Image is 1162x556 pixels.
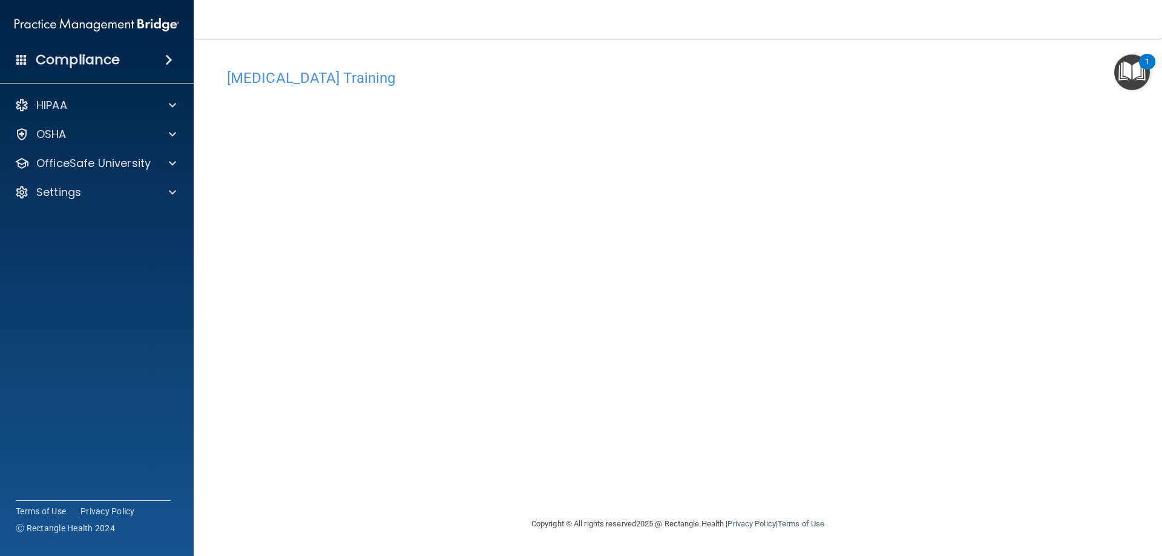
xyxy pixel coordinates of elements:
[80,505,135,517] a: Privacy Policy
[15,156,176,171] a: OfficeSafe University
[457,505,899,543] div: Copyright © All rights reserved 2025 @ Rectangle Health | |
[16,522,115,534] span: Ⓒ Rectangle Health 2024
[16,505,66,517] a: Terms of Use
[36,98,67,113] p: HIPAA
[36,185,81,200] p: Settings
[36,51,120,68] h4: Compliance
[15,98,176,113] a: HIPAA
[1114,54,1150,90] button: Open Resource Center, 1 new notification
[36,127,67,142] p: OSHA
[36,156,151,171] p: OfficeSafe University
[1145,62,1149,77] div: 1
[15,127,176,142] a: OSHA
[227,70,1129,86] h4: [MEDICAL_DATA] Training
[727,519,775,528] a: Privacy Policy
[15,185,176,200] a: Settings
[227,93,832,465] iframe: covid-19
[15,13,179,37] img: PMB logo
[778,519,824,528] a: Terms of Use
